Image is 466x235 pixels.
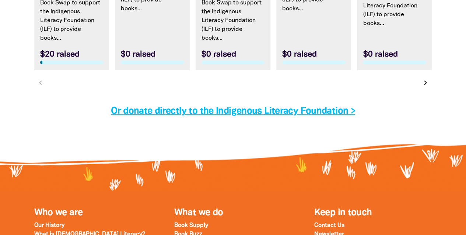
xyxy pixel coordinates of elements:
a: Our History [34,223,64,228]
a: What we do [174,209,223,217]
a: Who we are [34,209,83,217]
a: Contact Us [314,223,344,228]
button: Next page [420,78,431,88]
a: Book Supply [174,223,208,228]
i: chevron_right [421,78,430,87]
a: Or donate directly to the Indigenous Literacy Foundation > [111,107,355,115]
span: Keep in touch [314,209,372,217]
